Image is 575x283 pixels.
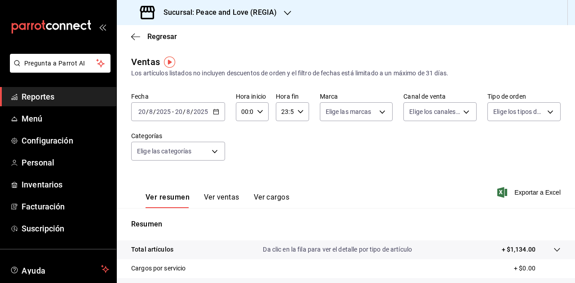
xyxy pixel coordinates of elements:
span: / [146,108,149,115]
a: Pregunta a Parrot AI [6,65,111,74]
p: Resumen [131,219,561,230]
span: Elige las categorías [137,147,192,156]
span: Regresar [147,32,177,41]
input: -- [138,108,146,115]
label: Hora fin [276,93,309,100]
h3: Sucursal: Peace and Love (REGIA) [156,7,277,18]
button: Ver resumen [146,193,190,208]
label: Canal de venta [403,93,477,100]
span: Elige los tipos de orden [493,107,544,116]
input: ---- [156,108,171,115]
label: Hora inicio [236,93,269,100]
div: Los artículos listados no incluyen descuentos de orden y el filtro de fechas está limitado a un m... [131,69,561,78]
button: Exportar a Excel [499,187,561,198]
img: Tooltip marker [164,57,175,68]
span: Suscripción [22,222,109,235]
button: Ver cargos [254,193,290,208]
p: Cargos por servicio [131,264,186,273]
span: Menú [22,113,109,125]
button: Regresar [131,32,177,41]
span: Facturación [22,200,109,213]
p: Da clic en la fila para ver el detalle por tipo de artículo [263,245,412,254]
input: -- [186,108,190,115]
p: + $1,134.00 [502,245,535,254]
span: Elige las marcas [326,107,372,116]
label: Marca [320,93,393,100]
span: Elige los canales de venta [409,107,460,116]
span: Inventarios [22,179,109,191]
label: Tipo de orden [487,93,561,100]
label: Categorías [131,133,225,139]
span: Personal [22,157,109,169]
span: Configuración [22,135,109,147]
span: Reportes [22,91,109,103]
input: -- [149,108,153,115]
p: + $0.00 [514,264,561,273]
span: / [183,108,186,115]
span: - [172,108,174,115]
input: -- [175,108,183,115]
label: Fecha [131,93,225,100]
span: Ayuda [22,264,97,274]
span: / [190,108,193,115]
div: navigation tabs [146,193,289,208]
button: Ver ventas [204,193,239,208]
button: Pregunta a Parrot AI [10,54,111,73]
span: / [153,108,156,115]
div: Ventas [131,55,160,69]
p: Total artículos [131,245,173,254]
input: ---- [193,108,208,115]
button: open_drawer_menu [99,23,106,30]
span: Pregunta a Parrot AI [24,59,97,68]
